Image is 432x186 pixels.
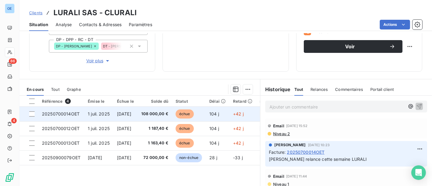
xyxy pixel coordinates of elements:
[42,140,80,146] span: 20250700013OET
[411,165,426,180] div: Open Intercom Messenger
[209,111,219,116] span: 104 j
[273,131,290,136] span: Niveau 2
[380,20,410,29] button: Actions
[294,87,303,92] span: Tout
[310,87,328,92] span: Relances
[122,43,127,49] input: Ajouter une valeur
[117,140,131,146] span: [DATE]
[141,111,168,117] span: 108 000,00 €
[209,126,219,131] span: 104 j
[117,111,131,116] span: [DATE]
[273,123,284,128] span: Email
[88,99,110,104] div: Émise le
[311,44,389,49] span: Voir
[233,111,244,116] span: +42 j
[53,7,137,18] h3: LURALI SAS - CLURALI
[269,149,286,155] span: Facture :
[56,44,92,48] span: DP - [PERSON_NAME]
[273,174,284,179] span: Email
[233,155,243,160] span: -33 j
[29,22,48,28] span: Situation
[29,10,43,16] a: Clients
[269,157,367,162] span: [PERSON_NAME] relance cette semaine LURALI
[141,99,168,104] div: Solde dû
[117,99,134,104] div: Échue le
[304,40,403,53] button: Voir
[176,139,194,148] span: échue
[42,126,80,131] span: 20250700012OET
[67,87,81,92] span: Graphe
[176,109,194,119] span: échue
[88,155,102,160] span: [DATE]
[287,149,324,155] span: 20250700014OET
[209,140,219,146] span: 104 j
[233,140,244,146] span: +42 j
[141,155,168,161] span: 72 000,00 €
[42,155,81,160] span: 20250900079OET
[335,87,363,92] span: Commentaires
[286,124,308,128] span: [DATE] 15:52
[308,143,330,147] span: [DATE] 10:23
[141,126,168,132] span: 1 187,40 €
[9,58,17,64] span: 86
[5,173,15,182] img: Logo LeanPay
[42,111,80,116] span: 20250700014OET
[88,111,110,116] span: 1 juil. 2025
[370,87,394,92] span: Portail client
[209,99,226,104] div: Délai
[117,126,131,131] span: [DATE]
[233,126,244,131] span: +42 j
[29,10,43,15] span: Clients
[260,86,291,93] h6: Historique
[65,98,70,104] span: 4
[117,155,131,160] span: [DATE]
[42,98,81,104] div: Référence
[5,4,15,13] div: OE
[209,155,217,160] span: 28 j
[260,99,282,104] div: n° d'affaire
[286,174,307,178] span: [DATE] 11:44
[49,57,148,64] button: Voir plus
[86,58,111,64] span: Voir plus
[79,22,122,28] span: Contacts & Adresses
[51,87,60,92] span: Tout
[103,44,139,48] span: DT - [PERSON_NAME]
[176,153,202,162] span: non-échue
[233,99,252,104] div: Retard
[274,142,306,148] span: [PERSON_NAME]
[141,140,168,146] span: 1 163,40 €
[129,22,152,28] span: Paramètres
[176,124,194,133] span: échue
[176,99,202,104] div: Statut
[27,87,44,92] span: En cours
[56,22,72,28] span: Analyse
[88,140,110,146] span: 1 juil. 2025
[11,118,17,123] span: 4
[88,126,110,131] span: 1 juil. 2025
